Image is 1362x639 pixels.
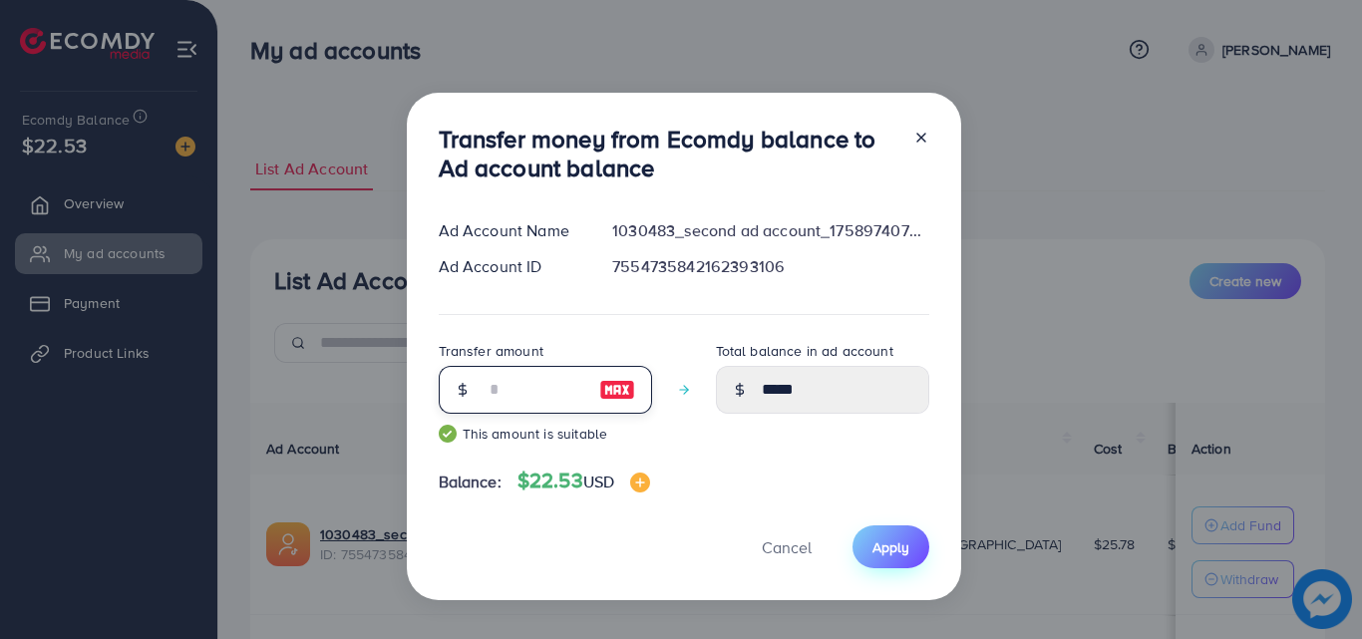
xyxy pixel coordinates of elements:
[630,473,650,492] img: image
[599,378,635,402] img: image
[762,536,812,558] span: Cancel
[852,525,929,568] button: Apply
[439,471,502,493] span: Balance:
[517,469,650,493] h4: $22.53
[596,219,944,242] div: 1030483_second ad account_1758974072967
[423,255,597,278] div: Ad Account ID
[439,424,652,444] small: This amount is suitable
[872,537,909,557] span: Apply
[737,525,837,568] button: Cancel
[439,125,897,182] h3: Transfer money from Ecomdy balance to Ad account balance
[716,341,893,361] label: Total balance in ad account
[583,471,614,492] span: USD
[423,219,597,242] div: Ad Account Name
[439,425,457,443] img: guide
[439,341,543,361] label: Transfer amount
[596,255,944,278] div: 7554735842162393106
